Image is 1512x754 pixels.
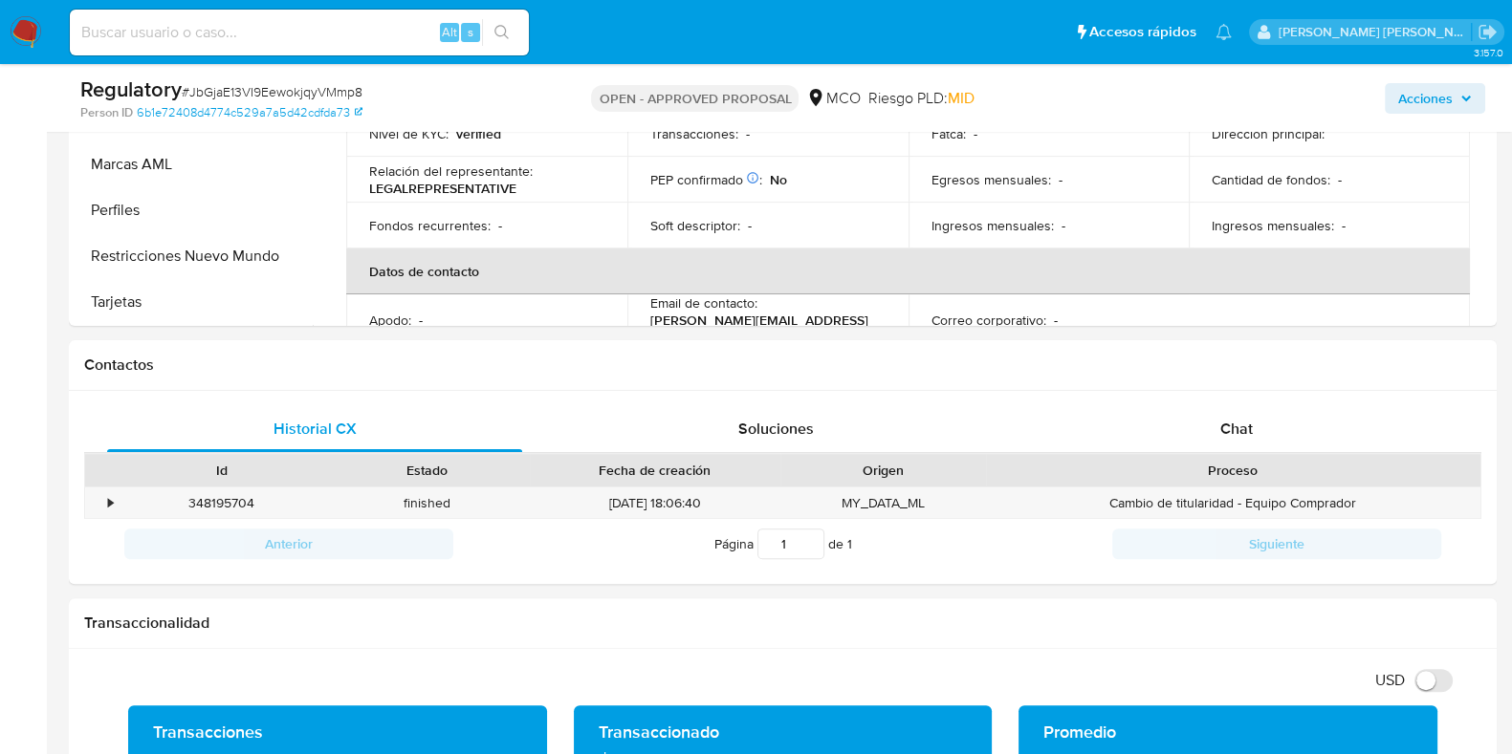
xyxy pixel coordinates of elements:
[132,461,311,480] div: Id
[1385,83,1485,114] button: Acciones
[714,528,852,559] span: Página de
[543,461,767,480] div: Fecha de creación
[794,461,973,480] div: Origen
[1054,312,1058,329] p: -
[931,312,1046,329] p: Correo corporativo :
[986,487,1480,519] div: Cambio de titularidad - Equipo Comprador
[74,141,313,187] button: Marcas AML
[80,74,182,104] b: Regulatory
[650,125,738,142] p: Transacciones :
[999,461,1467,480] div: Proceso
[1089,22,1196,42] span: Accesos rápidos
[369,162,533,180] p: Relación del representante :
[931,217,1054,234] p: Ingresos mensuales :
[419,312,423,329] p: -
[1062,217,1065,234] p: -
[482,19,521,46] button: search-icon
[1212,171,1330,188] p: Cantidad de fondos :
[530,487,780,519] div: [DATE] 18:06:40
[650,217,740,234] p: Soft descriptor :
[324,487,530,519] div: finished
[650,312,878,346] p: [PERSON_NAME][EMAIL_ADDRESS][PERSON_NAME][DOMAIN_NAME]
[931,125,966,142] p: Fatca :
[931,171,1051,188] p: Egresos mensuales :
[182,82,362,101] span: # JbGjaE13VI9EewokjqyVMmp8
[1473,45,1502,60] span: 3.157.0
[748,217,752,234] p: -
[338,461,516,480] div: Estado
[1338,171,1342,188] p: -
[1220,418,1253,440] span: Chat
[738,418,814,440] span: Soluciones
[74,187,313,233] button: Perfiles
[770,171,787,188] p: No
[1216,24,1232,40] a: Notificaciones
[806,88,860,109] div: MCO
[1112,528,1441,559] button: Siguiente
[84,614,1481,633] h1: Transaccionalidad
[74,233,313,279] button: Restricciones Nuevo Mundo
[70,20,529,45] input: Buscar usuario o caso...
[369,125,449,142] p: Nivel de KYC :
[1212,125,1325,142] p: Dirección principal :
[369,180,516,197] p: LEGALREPRESENTATIVE
[137,104,362,121] a: 6b1e72408d4774c529a7a5d42cdfda73
[746,125,750,142] p: -
[1398,83,1453,114] span: Acciones
[650,294,757,312] p: Email de contacto :
[274,418,357,440] span: Historial CX
[1478,22,1498,42] a: Salir
[346,248,1470,294] th: Datos de contacto
[947,87,974,109] span: MID
[1059,171,1063,188] p: -
[80,104,133,121] b: Person ID
[974,125,977,142] p: -
[442,23,457,41] span: Alt
[847,534,852,553] span: 1
[119,487,324,519] div: 348195704
[74,279,313,325] button: Tarjetas
[84,355,1481,375] h1: Contactos
[591,85,799,112] p: OPEN - APPROVED PROPOSAL
[369,217,491,234] p: Fondos recurrentes :
[780,487,986,519] div: MY_DATA_ML
[867,88,974,109] span: Riesgo PLD:
[369,312,411,329] p: Apodo :
[1279,23,1472,41] p: camila.baquero@mercadolibre.com.co
[108,494,113,512] div: •
[456,125,501,142] p: verified
[1212,217,1334,234] p: Ingresos mensuales :
[124,528,453,559] button: Anterior
[1342,217,1346,234] p: -
[498,217,502,234] p: -
[468,23,473,41] span: s
[650,171,762,188] p: PEP confirmado :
